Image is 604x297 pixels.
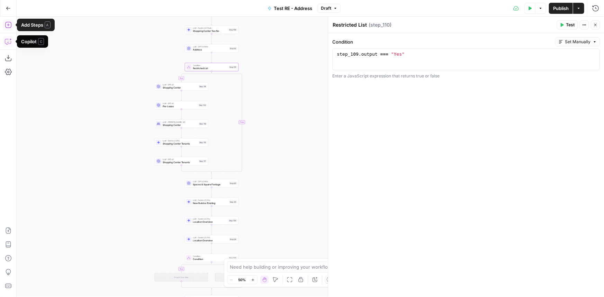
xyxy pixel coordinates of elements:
[557,20,578,29] button: Test
[185,198,238,206] div: LLM · Gemini 2.5 ProNew Build or ExistingStep 64
[193,180,228,183] span: LLM · GPT-4.1 Mini
[274,5,312,12] span: Test RE - Address
[185,216,238,225] div: LLM · Gemini 2.5 ProLocation OverviewStep 104
[229,201,237,204] div: Step 64
[229,66,237,69] div: Step 110
[155,101,208,109] div: LLM · GPT-4.1Pre-LeaseStep 122
[155,273,208,281] div: Drag & Drop Step
[229,47,237,50] div: Step 92
[155,82,208,91] div: LLM · GPT-4.1Shopping CenterStep 116
[193,258,227,261] span: Condition
[181,91,182,101] g: Edge from step_116 to step_122
[193,183,228,186] span: Spaces & Square Footage
[155,157,208,165] div: LLM · GPT-4.1Shopping Center TenantsStep 117
[193,218,227,221] span: LLM · Gemini 2.5 Pro
[199,160,207,163] div: Step 117
[193,255,227,258] span: Condition
[193,48,228,52] span: Address
[163,158,197,161] span: LLM · GPT-4.1
[199,141,207,144] div: Step 115
[211,15,212,25] g: Edge from step_1 to step_109
[193,27,227,30] span: LLM · Gemini 2.5 Flash
[181,128,182,138] g: Edge from step_118 to step_115
[211,53,212,63] g: Edge from step_92 to step_110
[185,254,238,262] div: ConditionConditionStep 120
[333,21,367,28] textarea: Restricted List
[212,281,242,289] g: Edge from step_120-else-ghost to step_120-conditional-end
[211,243,212,253] g: Edge from step_28 to step_120
[215,273,269,281] div: Drag & Drop Step
[163,121,197,124] span: LLM · [PERSON_NAME] 4.5
[211,225,212,235] g: Edge from step_104 to step_28
[193,67,228,70] span: Restricted List
[163,105,197,108] span: Pre-Lease
[229,257,237,260] div: Step 120
[155,120,208,128] div: LLM · [PERSON_NAME] 4.5Shopping CenterStep 118
[163,123,197,127] span: Shopping Center
[193,239,228,242] span: Location Overview
[181,262,212,273] g: Edge from step_120 to step_120-if-ghost
[163,86,197,90] span: Shopping Center
[211,172,212,179] g: Edge from step_110-conditional-end to step_90
[229,182,237,185] div: Step 90
[565,39,591,45] span: Set Manually
[155,138,208,147] div: LLM · Gemini 2.5 ProShopping Center TenantsStep 115
[163,84,197,86] span: LLM · GPT-4.1
[193,236,228,239] span: LLM · Gemini 2.5 Pro
[185,235,238,243] div: LLM · Gemini 2.5 ProLocation OverviewStep 28
[198,104,207,107] div: Step 122
[211,187,212,197] g: Edge from step_90 to step_64
[181,147,182,157] g: Edge from step_115 to step_117
[332,38,553,45] label: Condition
[318,4,341,13] button: Draft
[263,3,316,14] button: Test RE - Address
[321,5,331,11] span: Draft
[212,71,242,173] g: Edge from step_110 to step_110-conditional-end
[238,277,246,282] span: 50%
[549,3,573,14] button: Publish
[185,63,238,71] div: ConditionRestricted ListStep 110
[193,202,228,205] span: New Build or Existing
[553,5,569,12] span: Publish
[228,219,237,222] div: Step 104
[185,26,238,34] div: LLM · Gemini 2.5 FlashShopping Center Yes NoStep 109
[211,34,212,44] g: Edge from step_109 to step_92
[193,46,228,48] span: LLM · GPT-4.1 Mini
[163,161,197,164] span: Shopping Center Tenants
[193,220,227,224] span: Location Overview
[566,22,575,28] span: Test
[193,64,228,67] span: Condition
[181,109,182,119] g: Edge from step_122 to step_118
[163,102,197,105] span: LLM · GPT-4.1
[199,122,207,126] div: Step 118
[211,206,212,216] g: Edge from step_64 to step_104
[181,281,211,289] g: Edge from step_120-if-ghost to step_120-conditional-end
[369,21,391,28] span: ( step_110 )
[181,165,211,173] g: Edge from step_117 to step_110-conditional-end
[193,29,227,33] span: Shopping Center Yes No
[163,140,197,142] span: LLM · Gemini 2.5 Pro
[193,199,228,202] span: LLM · Gemini 2.5 Pro
[199,85,207,88] div: Step 116
[229,238,237,241] div: Step 28
[185,44,238,53] div: LLM · GPT-4.1 MiniAddressStep 92
[181,71,212,82] g: Edge from step_110 to step_116
[332,73,600,79] div: Enter a JavaScript expression that returns true or false
[163,142,197,146] span: Shopping Center Tenants
[185,179,238,187] div: LLM · GPT-4.1 MiniSpaces & Square FootageStep 90
[211,288,212,295] g: Edge from step_120-conditional-end to step_86
[556,37,600,46] button: Set Manually
[229,28,237,31] div: Step 109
